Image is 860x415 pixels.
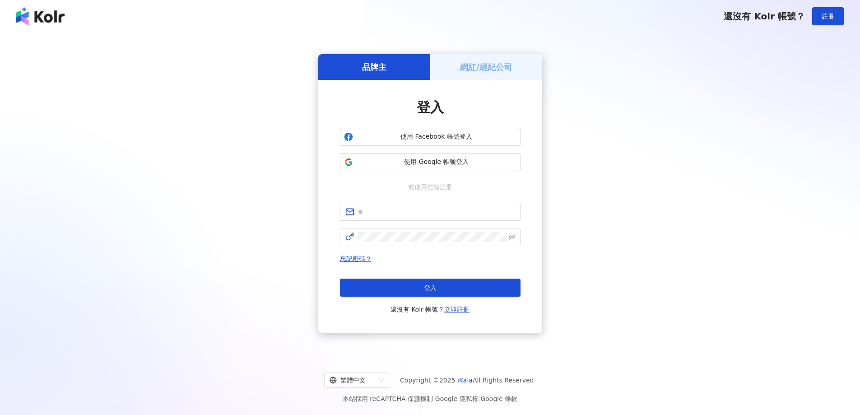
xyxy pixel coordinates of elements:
[812,7,844,25] button: 註冊
[402,182,459,192] span: 或使用信箱註冊
[357,132,516,141] span: 使用 Facebook 帳號登入
[340,255,372,262] a: 忘記密碼？
[509,234,515,240] span: eye-invisible
[479,395,481,402] span: |
[357,158,516,167] span: 使用 Google 帳號登入
[424,284,437,291] span: 登入
[400,375,536,386] span: Copyright © 2025 All Rights Reserved.
[340,128,521,146] button: 使用 Facebook 帳號登入
[460,61,512,73] h5: 網紅/經紀公司
[724,11,805,22] span: 還沒有 Kolr 帳號？
[362,61,386,73] h5: 品牌主
[417,99,444,115] span: 登入
[433,395,435,402] span: |
[457,377,473,384] a: iKala
[822,13,834,20] span: 註冊
[343,393,517,404] span: 本站採用 reCAPTCHA 保護機制
[340,153,521,171] button: 使用 Google 帳號登入
[444,306,470,313] a: 立即註冊
[480,395,517,402] a: Google 條款
[330,373,376,387] div: 繁體中文
[340,279,521,297] button: 登入
[390,304,470,315] span: 還沒有 Kolr 帳號？
[16,7,65,25] img: logo
[435,395,479,402] a: Google 隱私權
